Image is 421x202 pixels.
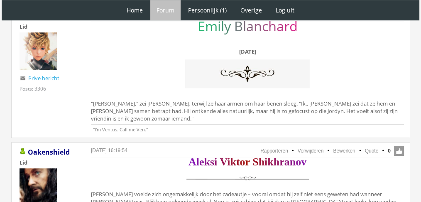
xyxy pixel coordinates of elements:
[289,17,298,35] span: d
[20,159,78,166] div: Lid
[198,17,205,35] span: E
[20,32,57,70] img: Ventus
[28,148,70,157] a: Oakenshield
[284,17,289,35] span: r
[91,22,404,124] div: "[PERSON_NAME]," zei [PERSON_NAME], terwijl ze haar armen om haar benen sloeg. "Ik.. [PERSON_NAME...
[246,17,254,35] span: a
[224,17,231,35] span: y
[28,74,59,82] a: Prive bericht
[227,156,230,168] span: i
[274,156,279,168] span: h
[277,17,284,35] span: a
[365,148,379,154] a: Quote
[296,156,301,168] span: o
[183,170,312,188] img: scheidingslijn.png
[188,156,196,168] span: A
[260,148,288,154] a: Rapporteren
[221,17,224,35] span: l
[268,17,277,35] span: h
[240,156,245,168] span: o
[259,156,264,168] span: h
[214,156,217,168] span: i
[20,148,26,155] img: Gebruiker is online
[239,48,256,55] b: [DATE]
[91,124,404,133] p: "I'm Ventus. Call me Ven."
[333,148,355,154] a: Bewerken
[279,156,284,168] span: r
[199,156,204,168] span: e
[183,57,312,90] img: images?q=tbn:ANd9GcQxh_dKYJ6d2opsgMy34fPaaaM5sn_faQJLtk3xgPAhd5OabBxeFkj8ZjWDATOcuQbsyA&usqp=CAU
[205,17,218,35] span: m
[388,147,391,155] span: 0
[196,156,199,168] span: l
[210,156,214,168] span: s
[236,156,240,168] span: t
[20,23,78,30] div: Lid
[230,156,236,168] span: k
[264,156,267,168] span: i
[245,156,250,168] span: r
[91,148,127,153] a: [DATE] 16:19:54
[252,156,258,168] span: S
[204,156,210,168] span: k
[298,148,324,154] a: Verwijderen
[290,156,296,168] span: n
[254,17,262,35] span: n
[20,85,46,92] div: Posts: 3306
[301,156,306,168] span: v
[267,156,273,168] span: k
[284,156,290,168] span: a
[220,156,227,168] span: V
[234,17,243,35] span: B
[243,17,246,35] span: l
[218,17,221,35] span: i
[262,17,268,35] span: c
